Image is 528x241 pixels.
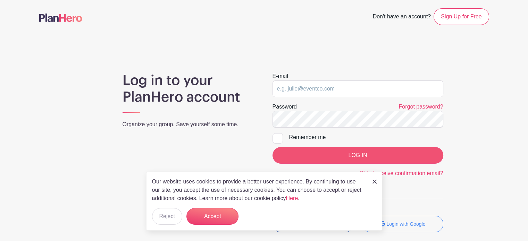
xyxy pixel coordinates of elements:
[273,80,443,97] input: e.g. julie@eventco.com
[386,221,425,227] small: Login with Google
[273,147,443,164] input: LOG IN
[399,104,443,110] a: Forgot password?
[152,208,182,225] button: Reject
[286,195,298,201] a: Here
[123,120,256,129] p: Organize your group. Save yourself some time.
[273,72,288,80] label: E-mail
[434,8,489,25] a: Sign Up for Free
[289,133,443,141] div: Remember me
[360,170,443,176] a: Didn't receive confirmation email?
[372,10,431,25] span: Don't have an account?
[152,178,365,203] p: Our website uses cookies to provide a better user experience. By continuing to use our site, you ...
[123,72,256,105] h1: Log in to your PlanHero account
[39,14,82,22] img: logo-507f7623f17ff9eddc593b1ce0a138ce2505c220e1c5a4e2b4648c50719b7d32.svg
[273,103,297,111] label: Password
[362,216,443,232] button: Login with Google
[372,180,377,184] img: close_button-5f87c8562297e5c2d7936805f587ecaba9071eb48480494691a3f1689db116b3.svg
[186,208,238,225] button: Accept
